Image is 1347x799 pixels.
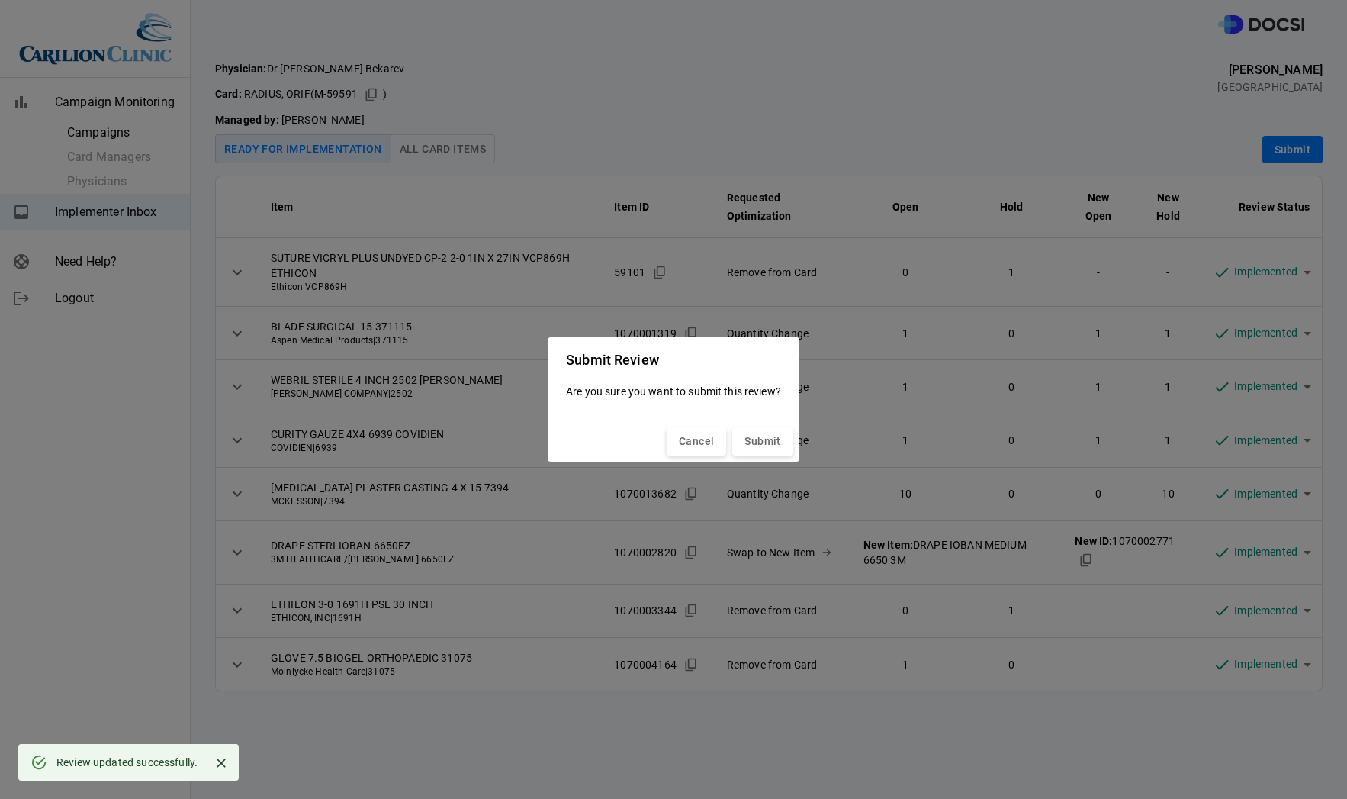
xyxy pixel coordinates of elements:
button: Cancel [667,427,726,456]
div: Review updated successfully. [56,749,198,776]
h2: Submit Review [548,337,799,378]
button: Submit [732,427,792,456]
p: Are you sure you want to submit this review? [566,378,781,406]
button: Close [210,752,233,775]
